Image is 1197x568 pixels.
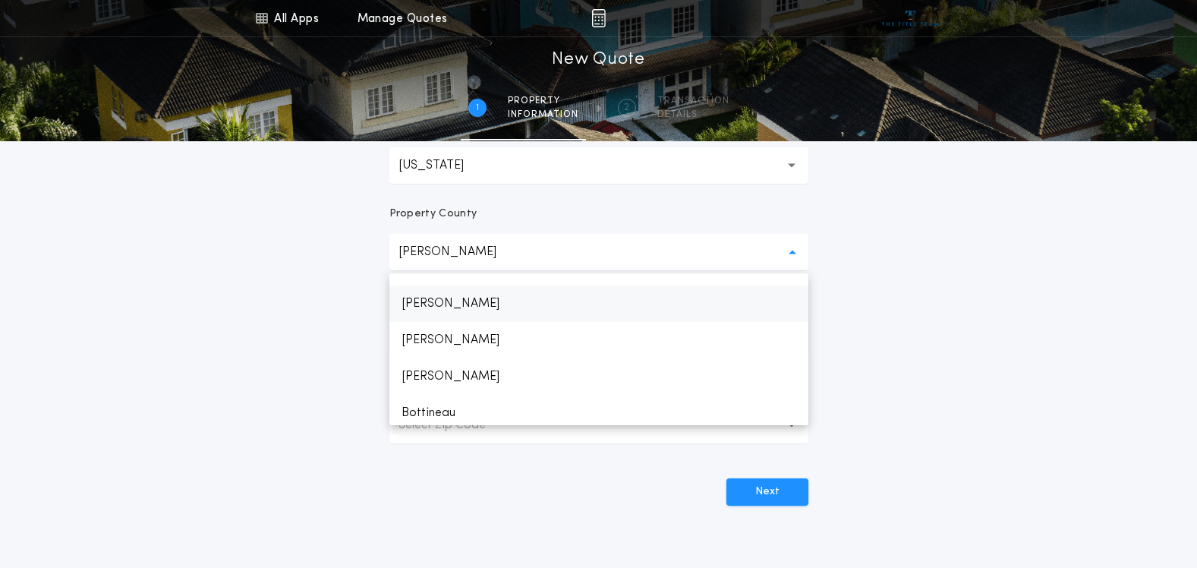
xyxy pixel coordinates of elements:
[389,147,808,184] button: [US_STATE]
[726,478,808,506] button: Next
[657,109,729,121] span: details
[882,11,939,26] img: vs-icon
[389,207,477,222] p: Property County
[389,273,808,425] ul: [PERSON_NAME]
[389,407,808,443] button: Select Zip Code
[508,95,578,107] span: Property
[389,358,808,395] p: [PERSON_NAME]
[398,243,521,261] p: [PERSON_NAME]
[389,395,808,431] p: Bottineau
[657,95,729,107] span: Transaction
[389,322,808,358] p: [PERSON_NAME]
[508,109,578,121] span: information
[591,9,606,27] img: img
[389,234,808,270] button: [PERSON_NAME]
[476,102,479,114] h2: 1
[398,416,510,434] p: Select Zip Code
[389,286,808,322] p: [PERSON_NAME]
[552,48,644,72] h1: New Quote
[398,156,488,175] p: [US_STATE]
[624,102,629,114] h2: 2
